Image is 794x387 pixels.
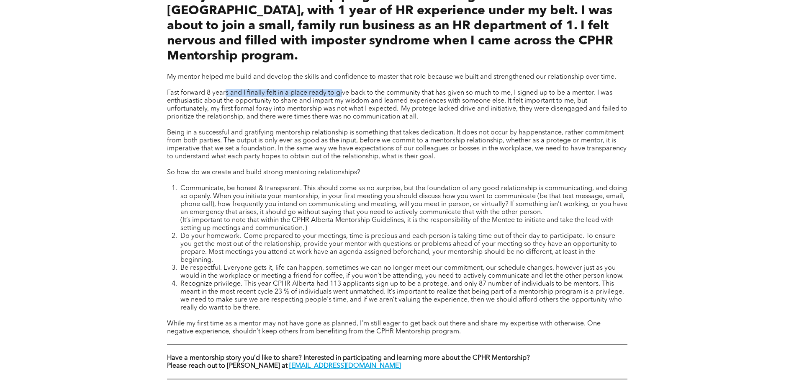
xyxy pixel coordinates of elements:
span: Do your homework. Come prepared to your meetings, time is precious and each person is taking time... [180,233,617,263]
strong: Have a mentorship story you’d like to share? Interested in participating and learning more about ... [167,355,530,361]
span: Be respectful. Everyone gets it, life can happen, sometimes we can no longer meet our commitment,... [180,265,624,279]
span: So how do we create and build strong mentoring relationships? [167,169,360,176]
strong: Please reach out to [PERSON_NAME] at [167,363,288,369]
a: [EMAIL_ADDRESS][DOMAIN_NAME] [289,363,401,369]
span: My mentor helped me build and develop the skills and confidence to master that role because we bu... [167,74,616,80]
span: While my first time as a mentor may not have gone as planned, I’m still eager to get back out the... [167,320,601,335]
span: Fast forward 8 years and I finally felt in a place ready to give back to the community that has g... [167,90,627,120]
span: Communicate, be honest & transparent. This should come as no surprise, but the foundation of any ... [180,185,627,232]
span: Recognize privilege. This year CPHR Alberta had 113 applicants sign up to be a protege, and only ... [180,281,624,311]
span: Being in a successful and gratifying mentorship relationship is something that takes dedication. ... [167,129,627,160]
